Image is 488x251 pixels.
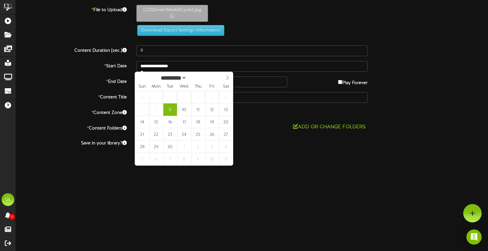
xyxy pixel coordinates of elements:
span: September 29, 2025 [149,141,163,153]
label: Start Date [11,61,132,69]
span: September 25, 2025 [191,128,205,141]
div: GL [2,193,14,206]
span: October 7, 2025 [163,153,177,165]
span: Mon [149,85,163,89]
label: End Date [11,76,132,85]
span: September 22, 2025 [149,128,163,141]
span: September 28, 2025 [135,141,149,153]
span: October 10, 2025 [205,153,219,165]
span: September 27, 2025 [219,128,233,141]
span: October 4, 2025 [219,141,233,153]
span: September 4, 2025 [191,91,205,103]
span: September 9, 2025 [163,103,177,116]
span: September 10, 2025 [177,103,191,116]
span: September 12, 2025 [205,103,219,116]
span: September 20, 2025 [219,116,233,128]
span: Wed [177,85,191,89]
span: September 8, 2025 [149,103,163,116]
div: Open Intercom Messenger [466,229,482,245]
span: September 7, 2025 [135,103,149,116]
span: September 5, 2025 [205,91,219,103]
button: Download Export Settings Information [137,25,224,36]
span: September 19, 2025 [205,116,219,128]
span: October 6, 2025 [149,153,163,165]
span: October 3, 2025 [205,141,219,153]
span: August 31, 2025 [135,91,149,103]
label: Content Zone [11,108,132,116]
span: September 3, 2025 [177,91,191,103]
span: October 11, 2025 [219,153,233,165]
span: September 23, 2025 [163,128,177,141]
span: September 30, 2025 [163,141,177,153]
span: September 26, 2025 [205,128,219,141]
span: October 5, 2025 [135,153,149,165]
a: Download Export Settings Information [134,28,224,33]
span: Tue [163,85,177,89]
span: September 14, 2025 [135,116,149,128]
span: October 1, 2025 [177,141,191,153]
span: October 8, 2025 [177,153,191,165]
span: Sun [135,85,149,89]
input: Year [186,75,209,81]
input: Title of this Content [136,92,368,103]
span: September 2, 2025 [163,91,177,103]
span: September 18, 2025 [191,116,205,128]
span: 0 [9,214,15,220]
span: September 24, 2025 [177,128,191,141]
span: October 2, 2025 [191,141,205,153]
input: Play Forever [338,80,342,84]
span: September 13, 2025 [219,103,233,116]
span: October 9, 2025 [191,153,205,165]
span: September 16, 2025 [163,116,177,128]
label: Content Title [11,92,132,101]
label: Play Forever [338,76,368,86]
label: Save in your library? [11,138,132,147]
span: September 11, 2025 [191,103,205,116]
span: September 1, 2025 [149,91,163,103]
span: September 15, 2025 [149,116,163,128]
span: September 17, 2025 [177,116,191,128]
span: Thu [191,85,205,89]
label: Content Folders [11,123,132,132]
span: Sat [219,85,233,89]
span: September 21, 2025 [135,128,149,141]
button: Add or Change Folders [291,123,368,131]
span: Fri [205,85,219,89]
label: File to Upload [11,5,132,13]
label: Content Duration (sec.) [11,45,132,54]
span: September 6, 2025 [219,91,233,103]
